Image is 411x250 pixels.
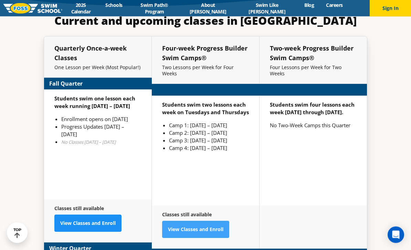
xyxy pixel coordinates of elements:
[169,129,249,137] li: Camp 2: [DATE] – [DATE]
[128,2,180,15] a: Swim Path® Program
[54,95,135,110] strong: Students swim one lesson each week running [DATE] – [DATE]
[270,65,357,77] p: Four Lessons per Week for Two Weeks
[169,122,249,129] li: Camp 1: [DATE] – [DATE]
[388,227,404,243] div: Open Intercom Messenger
[270,122,357,129] p: No Two-Week Camps this Quarter
[62,2,99,15] a: 2025 Calendar
[61,116,141,123] li: Enrollment opens on [DATE]
[162,44,249,63] h5: Four-week Progress Builder Swim Camps®
[54,205,104,212] strong: Classes still available
[162,65,249,77] p: Two Lessons per Week for Four Weeks
[3,3,62,14] img: FOSS Swim School Logo
[99,2,128,8] a: Schools
[270,101,355,116] strong: Students swim four lessons each week [DATE] through [DATE].
[180,2,235,15] a: About [PERSON_NAME]
[162,211,212,218] strong: Classes still available
[169,137,249,144] li: Camp 3: [DATE] – [DATE]
[162,221,229,238] a: View Classes and Enroll
[61,123,141,138] li: Progress Updates [DATE] – [DATE]
[54,65,141,71] p: One Lesson per Week (Most Popular!)
[61,139,116,145] em: No Classes [DATE] – [DATE]
[235,2,298,15] a: Swim Like [PERSON_NAME]
[44,14,367,28] h3: Current and upcoming classes in [GEOGRAPHIC_DATA]
[54,215,122,232] a: View Classes and Enroll
[162,101,249,116] strong: Students swim two lessons each week on Tuesdays and Thursdays
[13,228,21,238] div: TOP
[298,2,320,8] a: Blog
[270,44,357,63] h5: Two-week Progress Builder Swim Camps®
[320,2,349,8] a: Careers
[169,144,249,152] li: Camp 4: [DATE] – [DATE]
[49,80,83,88] strong: Fall Quarter
[54,44,141,63] h5: Quarterly Once-a-week Classes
